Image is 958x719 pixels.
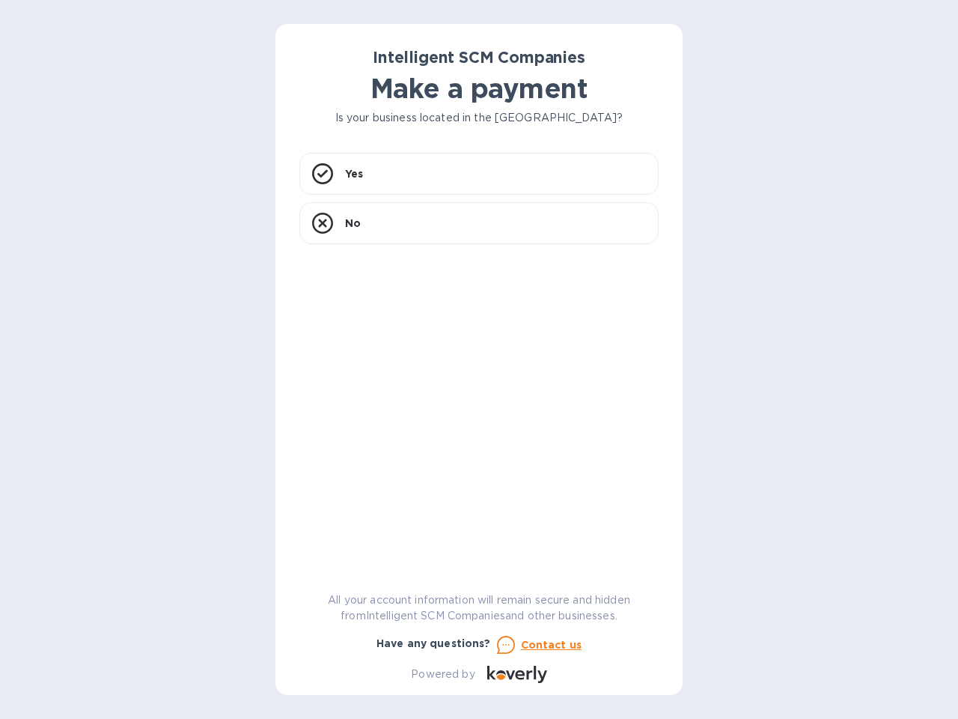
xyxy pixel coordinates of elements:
[299,592,659,624] p: All your account information will remain secure and hidden from Intelligent SCM Companies and oth...
[345,166,363,181] p: Yes
[411,667,475,682] p: Powered by
[299,110,659,126] p: Is your business located in the [GEOGRAPHIC_DATA]?
[299,73,659,104] h1: Make a payment
[521,639,582,651] u: Contact us
[373,48,585,67] b: Intelligent SCM Companies
[376,637,491,649] b: Have any questions?
[345,216,361,231] p: No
